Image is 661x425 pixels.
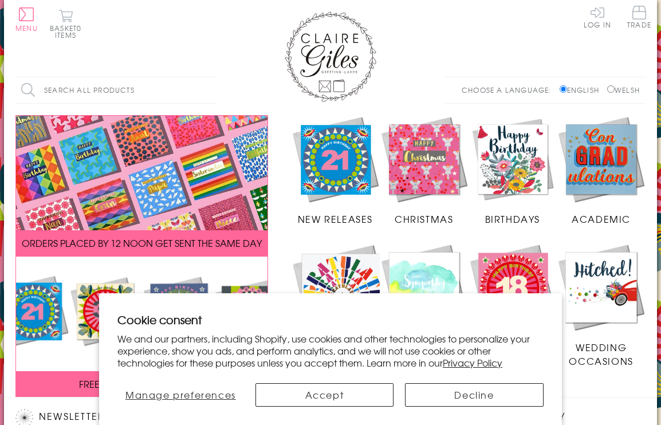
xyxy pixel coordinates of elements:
input: English [560,85,567,93]
span: ORDERS PLACED BY 12 NOON GET SENT THE SAME DAY [22,236,262,250]
button: Accept [255,383,394,407]
a: Age Cards [469,243,557,354]
a: Trade [627,6,651,30]
input: Welsh [607,85,615,93]
button: Menu [15,7,38,32]
p: Choose a language: [462,85,557,95]
a: Congratulations [291,243,394,368]
a: Sympathy [380,243,469,354]
input: Search all products [15,77,216,103]
button: Decline [405,383,544,407]
a: Academic [557,115,646,226]
img: Claire Giles Greetings Cards [285,11,376,102]
span: Wedding Occasions [569,340,633,368]
span: Trade [627,6,651,28]
span: Academic [572,212,631,226]
a: Privacy Policy [443,356,502,369]
span: New Releases [298,212,373,226]
span: Manage preferences [125,388,236,402]
span: FREE P&P ON ALL UK ORDERS [79,377,205,391]
button: Manage preferences [117,383,243,407]
a: Birthdays [469,115,557,226]
button: Basket0 items [50,9,81,38]
a: Christmas [380,115,469,226]
a: New Releases [291,115,380,226]
span: Christmas [395,212,453,226]
span: Birthdays [485,212,540,226]
a: Log In [584,6,611,28]
a: Wedding Occasions [557,243,646,368]
h2: Cookie consent [117,312,544,328]
p: We and our partners, including Shopify, use cookies and other technologies to personalize your ex... [117,333,544,368]
input: Search [204,77,216,103]
span: 0 items [55,23,81,40]
span: Menu [15,23,38,33]
label: English [560,85,605,95]
label: Welsh [607,85,640,95]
